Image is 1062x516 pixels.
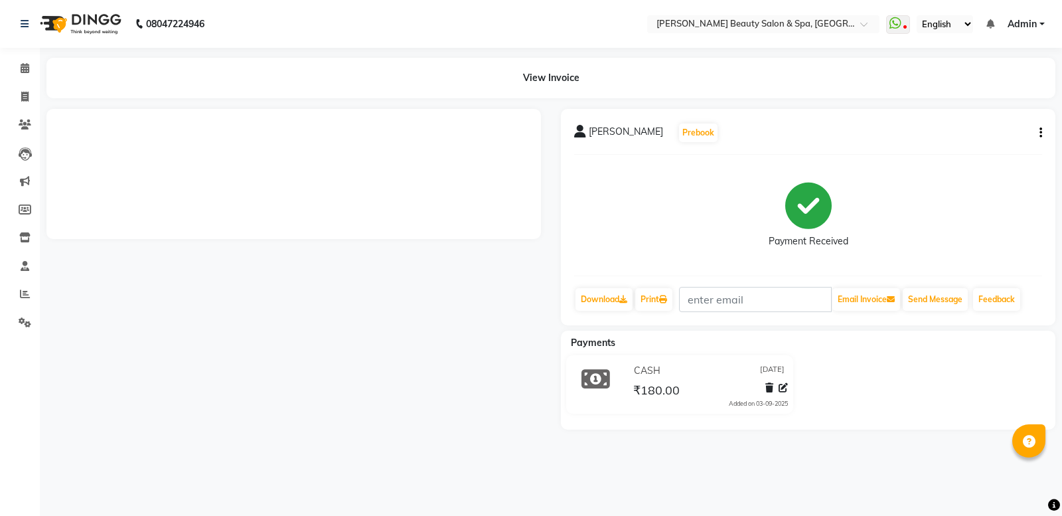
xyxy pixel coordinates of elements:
img: logo [34,5,125,43]
span: [PERSON_NAME] [589,125,663,143]
a: Feedback [973,288,1020,311]
b: 08047224946 [146,5,204,43]
div: Payment Received [769,234,848,248]
a: Print [635,288,672,311]
a: Download [575,288,633,311]
span: ₹180.00 [633,383,680,401]
span: Admin [1008,17,1037,31]
input: enter email [679,287,832,312]
span: [DATE] [760,364,785,378]
button: Prebook [679,124,718,142]
button: Email Invoice [832,288,900,311]
div: Added on 03-09-2025 [729,399,788,408]
span: Payments [571,337,615,349]
button: Send Message [903,288,968,311]
span: CASH [634,364,660,378]
div: View Invoice [46,58,1055,98]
